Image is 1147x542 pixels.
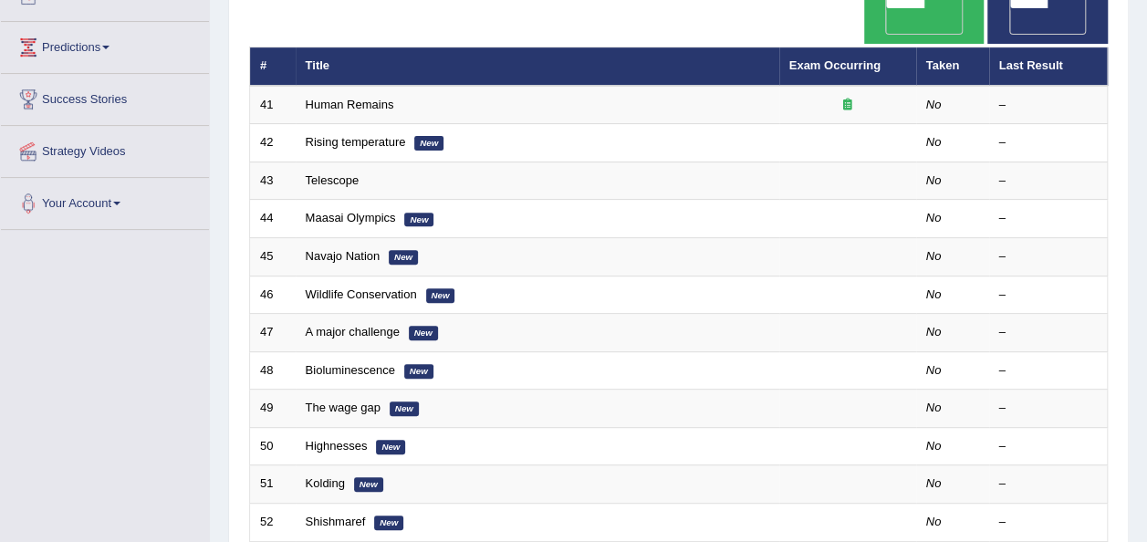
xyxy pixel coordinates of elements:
a: Strategy Videos [1,126,209,172]
div: – [999,248,1098,266]
th: # [250,47,296,86]
em: New [376,440,405,454]
em: New [404,213,433,227]
th: Title [296,47,779,86]
div: – [999,475,1098,493]
td: 43 [250,162,296,200]
em: No [926,363,942,377]
th: Taken [916,47,989,86]
em: No [926,325,942,339]
em: No [926,401,942,414]
em: No [926,287,942,301]
a: Rising temperature [306,135,406,149]
td: 49 [250,390,296,428]
em: No [926,515,942,528]
td: 51 [250,465,296,504]
div: – [999,287,1098,304]
th: Last Result [989,47,1108,86]
a: Shishmaref [306,515,366,528]
div: – [999,134,1098,151]
a: Predictions [1,22,209,68]
em: No [926,476,942,490]
em: No [926,249,942,263]
div: – [999,514,1098,531]
td: 50 [250,427,296,465]
a: Human Remains [306,98,394,111]
em: No [926,173,942,187]
em: New [426,288,455,303]
td: 48 [250,351,296,390]
a: A major challenge [306,325,400,339]
em: New [390,401,419,416]
td: 42 [250,124,296,162]
td: 46 [250,276,296,314]
a: Your Account [1,178,209,224]
em: New [389,250,418,265]
a: The wage gap [306,401,381,414]
div: Exam occurring question [789,97,906,114]
div: – [999,362,1098,380]
td: 45 [250,238,296,276]
a: Bioluminescence [306,363,395,377]
em: New [374,516,403,530]
div: – [999,400,1098,417]
a: Highnesses [306,439,368,453]
div: – [999,438,1098,455]
a: Success Stories [1,74,209,120]
em: New [409,326,438,340]
em: No [926,135,942,149]
em: No [926,211,942,224]
a: Telescope [306,173,360,187]
em: New [404,364,433,379]
em: No [926,439,942,453]
td: 52 [250,503,296,541]
em: New [354,477,383,492]
td: 47 [250,314,296,352]
a: Kolding [306,476,345,490]
div: – [999,324,1098,341]
a: Wildlife Conservation [306,287,417,301]
div: – [999,172,1098,190]
div: – [999,97,1098,114]
a: Exam Occurring [789,58,881,72]
td: 41 [250,86,296,124]
em: No [926,98,942,111]
a: Maasai Olympics [306,211,396,224]
em: New [414,136,443,151]
td: 44 [250,200,296,238]
div: – [999,210,1098,227]
a: Navajo Nation [306,249,381,263]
